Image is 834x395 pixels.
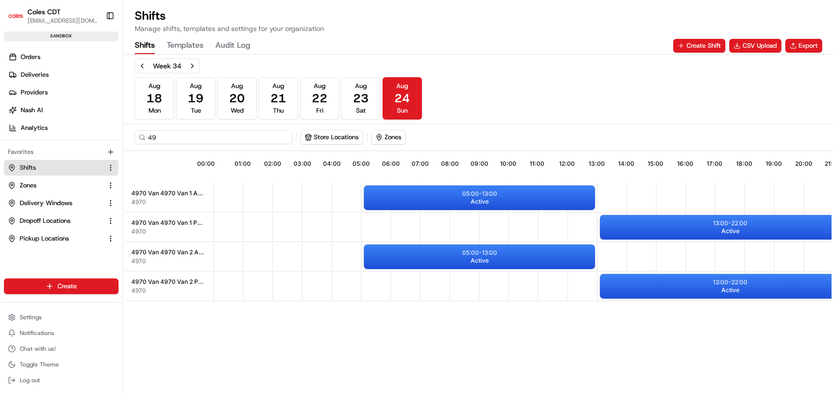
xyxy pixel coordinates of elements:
[356,106,366,115] span: Sat
[235,160,251,168] span: 01:00
[589,160,605,168] span: 13:00
[131,189,208,197] span: 4970 Van 4970 Van 1 AM SPL
[167,37,204,54] button: Templates
[8,234,103,243] a: Pickup Locations
[500,160,516,168] span: 10:00
[20,329,54,337] span: Notifications
[10,39,179,55] p: Welcome 👋
[93,143,158,152] span: API Documentation
[188,91,204,106] span: 19
[10,10,30,30] img: Nash
[131,257,146,265] button: 4970
[231,106,244,115] span: Wed
[4,144,119,160] div: Favorites
[79,139,162,156] a: 💻API Documentation
[231,82,243,91] span: Aug
[648,160,663,168] span: 15:00
[190,82,202,91] span: Aug
[135,37,155,54] button: Shifts
[21,53,40,61] span: Orders
[131,198,146,206] button: 4970
[21,88,48,97] span: Providers
[4,31,119,41] div: sandbox
[20,313,42,321] span: Settings
[131,248,208,256] span: 4970 Van 4970 Van 2 AM SPL
[471,198,489,206] span: Active
[300,130,363,145] button: Store Locations
[149,106,161,115] span: Mon
[441,160,459,168] span: 08:00
[294,160,311,168] span: 03:00
[197,160,215,168] span: 00:00
[673,39,725,53] button: Create Shift
[264,160,281,168] span: 02:00
[795,160,812,168] span: 20:00
[316,106,324,115] span: Fri
[215,37,250,54] button: Audit Log
[229,91,245,106] span: 20
[4,178,119,193] button: Zones
[8,199,103,208] a: Delivery Windows
[20,143,75,152] span: Knowledge Base
[4,310,119,324] button: Settings
[353,91,369,106] span: 23
[462,190,497,198] p: 05:00 - 13:00
[153,61,181,71] div: Week 34
[58,282,77,291] span: Create
[471,257,489,265] span: Active
[135,24,324,33] p: Manage shifts, templates and settings for your organization
[382,160,400,168] span: 06:00
[314,82,326,91] span: Aug
[147,91,162,106] span: 18
[323,160,341,168] span: 04:00
[20,376,40,384] span: Log out
[131,278,208,286] span: 4970 Van 4970 Van 2 PM SPL
[20,234,69,243] span: Pickup Locations
[98,167,119,174] span: Pylon
[33,94,161,104] div: Start new chat
[8,163,103,172] a: Shifts
[312,91,328,106] span: 22
[135,130,292,144] input: Search for a shift or store location
[149,82,160,91] span: Aug
[4,120,122,136] a: Analytics
[10,94,28,112] img: 1736555255976-a54dd68f-1ca7-489b-9aae-adbdc363a1c4
[21,123,48,132] span: Analytics
[20,163,36,172] span: Shifts
[471,160,488,168] span: 09:00
[135,59,149,73] button: Previous week
[4,67,122,83] a: Deliveries
[191,106,201,115] span: Tue
[559,160,575,168] span: 12:00
[131,287,146,295] button: 4970
[4,373,119,387] button: Log out
[785,39,822,53] button: Export
[721,227,740,235] span: Active
[372,130,405,144] button: Zones
[8,216,103,225] a: Dropoff Locations
[21,106,43,115] span: Nash AI
[8,181,103,190] a: Zones
[259,77,298,120] button: Aug21Thu
[729,39,781,53] button: CSV Upload
[4,213,119,229] button: Dropoff Locations
[4,49,122,65] a: Orders
[300,77,339,120] button: Aug22Fri
[135,77,174,120] button: Aug18Mon
[28,17,98,25] button: [EMAIL_ADDRESS][DOMAIN_NAME]
[4,195,119,211] button: Delivery Windows
[270,91,286,106] span: 21
[341,77,381,120] button: Aug23Sat
[131,228,146,236] button: 4970
[412,160,429,168] span: 07:00
[6,139,79,156] a: 📗Knowledge Base
[371,130,406,145] button: Zones
[20,345,56,353] span: Chat with us!
[4,160,119,176] button: Shifts
[4,342,119,356] button: Chat with us!
[176,77,215,120] button: Aug19Tue
[20,199,72,208] span: Delivery Windows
